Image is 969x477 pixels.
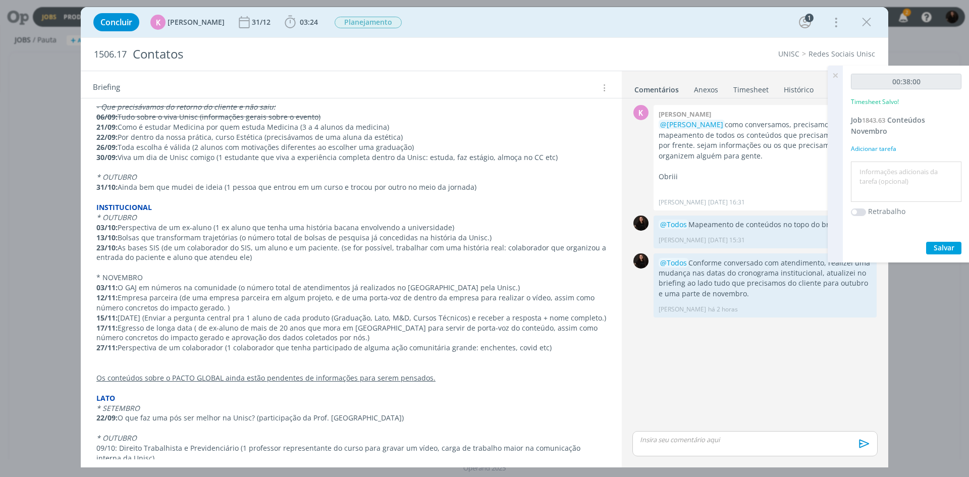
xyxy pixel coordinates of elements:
[96,243,606,263] p: As bases SIS (de um colaborador do SIS, um aluno e um paciente. (se for possível, trabalhar com u...
[694,85,718,95] div: Anexos
[93,81,120,94] span: Briefing
[783,80,814,95] a: Histórico
[81,7,888,467] div: dialog
[633,253,649,269] img: S
[96,182,606,192] p: Ainda bem que mudei de ideia (1 pessoa que entrou em um curso e trocou por outro no meio da jornada)
[96,152,606,163] p: Viva um dia de Unisc comigo (1 estudante que viva a experiência completa dentro da Unisc: estuda,...
[96,132,118,142] strong: 22/09:
[96,202,152,212] strong: INSTITUCIONAL
[708,305,738,314] span: há 2 horas
[96,413,606,423] p: O que faz uma pós ser melhor na Unisc? (participação da Prof. [GEOGRAPHIC_DATA])
[96,293,606,313] p: Empresa parceira (de uma empresa parceira em algum projeto, e de uma porta-voz de dentro da empre...
[633,216,649,231] img: S
[851,115,925,136] a: Job1843.63Conteúdos Novembro
[96,293,118,302] strong: 12/11:
[94,49,127,60] span: 1506.17
[96,122,606,132] p: Como é estudar Medicina por quem estuda Medicina (3 a 4 alunos da medicina)
[129,42,546,67] div: Contatos
[252,19,273,26] div: 31/12
[282,14,320,30] button: 03:24
[659,172,872,182] p: Obriii
[862,116,885,125] span: 1843.63
[96,122,118,132] strong: 21/09:
[96,243,118,252] strong: 23/10:
[733,80,769,95] a: Timesheet
[93,13,139,31] button: Concluir
[778,49,799,59] a: UNISC
[851,144,961,153] div: Adicionar tarefa
[118,112,320,122] s: Tudo sobre o viva Unisc (informações gerais sobre o evento)
[96,132,606,142] p: Por dentro da nossa prática, curso Estética (precisávamos de uma aluna da estética)
[96,213,137,222] em: * OUTUBRO
[659,110,711,119] b: [PERSON_NAME]
[150,15,225,30] button: K[PERSON_NAME]
[659,258,872,299] p: Conforme conversado com atendimento, realizei uma mudança nas datas do cronograma institucional, ...
[96,223,118,232] strong: 03/10:
[868,206,905,217] label: Retrabalho
[659,198,706,207] p: [PERSON_NAME]
[96,283,606,293] p: O GAJ em números na comunidade (o número total de atendimentos já realizados no [GEOGRAPHIC_DATA]...
[100,18,132,26] span: Concluir
[96,233,606,243] p: Bolsas que transformam trajetórias (o número total de bolsas de pesquisa já concedidas na históri...
[96,182,118,192] strong: 31/10:
[96,172,137,182] em: * OUTUBRO
[96,273,606,283] p: * NOVEMBRO
[96,373,436,383] u: Os conteúdos sobre o PACTO GLOBAL ainda estão pendentes de informações para serem pensados.
[335,17,402,28] span: Planejamento
[659,305,706,314] p: [PERSON_NAME]
[334,16,402,29] button: Planejamento
[96,142,118,152] strong: 26/09:
[96,343,118,352] strong: 27/11:
[150,15,166,30] div: K
[660,120,723,129] span: @[PERSON_NAME]
[934,243,954,252] span: Salvar
[660,258,687,268] span: @Todos
[96,323,606,343] p: Egresso de longa data ( de ex-aluno de mais de 20 anos que mora em [GEOGRAPHIC_DATA] para servir ...
[96,393,115,403] strong: LATO
[96,443,606,463] p: 09/10: Direito Trabalhista e Previdenciário (1 professor representante do curso para gravar um ví...
[96,413,118,422] strong: 22/09:
[634,80,679,95] a: Comentários
[96,223,606,233] p: Perspectiva de um ex-aluno (1 ex aluno que tenha uma história bacana envolvendo a universidade)
[96,313,606,323] p: [DATE] (Enviar a pergunta central pra 1 aluno de cada produto (Graduação, Lato, M&D, Cursos Técni...
[659,236,706,245] p: [PERSON_NAME]
[633,105,649,120] div: K
[851,97,899,107] p: Timesheet Salvo!
[659,220,872,230] p: Mapeamento de conteúdos no topo do briefing
[96,233,118,242] strong: 13/10:
[809,49,875,59] a: Redes Sociais Unisc
[96,152,118,162] strong: 30/09:
[96,433,137,443] em: * OUTUBRO
[168,19,225,26] span: [PERSON_NAME]
[805,14,814,22] div: 1
[659,120,872,161] p: como conversamos, precisamos de um mapeamento de todos os conteúdos que precisam do cliente, por ...
[851,115,925,136] span: Conteúdos Novembro
[926,242,961,254] button: Salvar
[118,343,552,352] span: Perspectiva de um colaborador (1 colaborador que tenha participado de alguma ação comunitária gra...
[708,198,745,207] span: [DATE] 16:31
[708,236,745,245] span: [DATE] 15:31
[96,112,118,122] s: 06/09:
[300,17,318,27] span: 03:24
[96,403,140,413] em: * SETEMBRO
[797,14,813,30] button: 1
[96,102,276,112] s: - Que precisávamos do retorno do cliente e não saiu:
[96,283,118,292] strong: 03/11:
[660,220,687,229] span: @Todos
[96,142,606,152] p: Toda escolha é válida (2 alunos com motivações diferentes ao escolher uma graduação)
[96,323,118,333] strong: 17/11:
[96,313,118,323] strong: 15/11:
